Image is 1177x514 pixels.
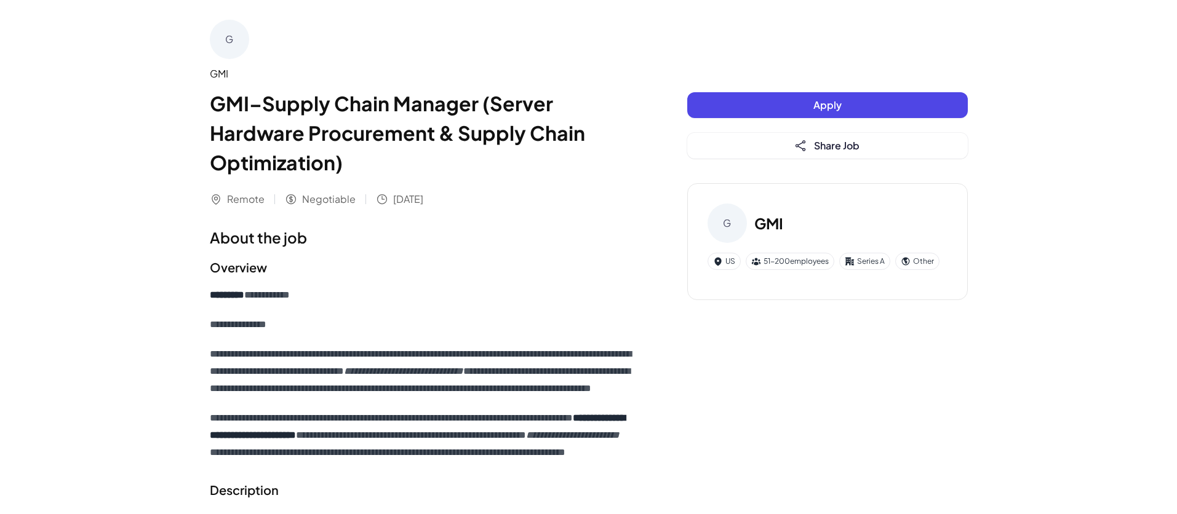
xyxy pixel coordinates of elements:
[839,253,890,270] div: Series A
[687,92,968,118] button: Apply
[210,66,638,81] div: GMI
[210,226,638,248] h1: About the job
[895,253,940,270] div: Other
[746,253,834,270] div: 51-200 employees
[227,192,265,207] span: Remote
[210,258,638,277] h2: Overview
[210,20,249,59] div: G
[754,212,783,234] h3: GMI
[302,192,356,207] span: Negotiable
[708,204,747,243] div: G
[814,139,860,152] span: Share Job
[813,98,842,111] span: Apply
[687,133,968,159] button: Share Job
[708,253,741,270] div: US
[210,481,638,499] h2: Description
[393,192,423,207] span: [DATE]
[210,89,638,177] h1: GMI–Supply Chain Manager (Server Hardware Procurement & Supply Chain Optimization)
